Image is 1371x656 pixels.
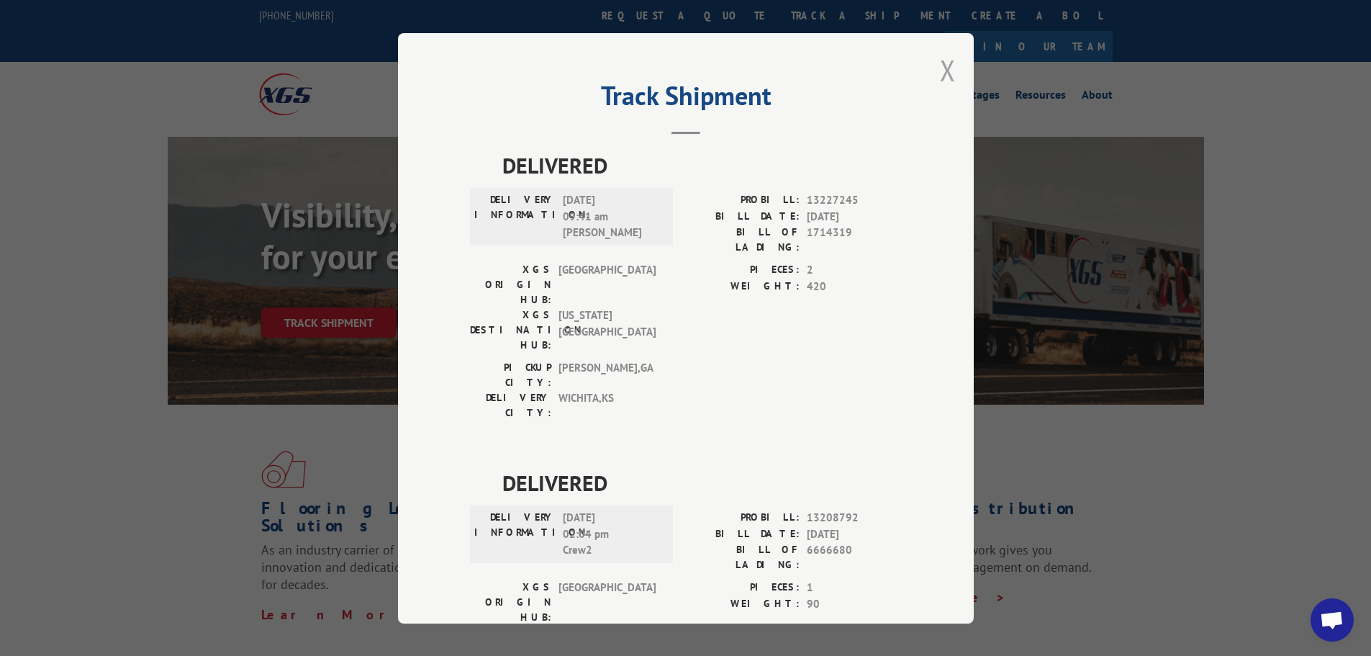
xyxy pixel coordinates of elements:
label: XGS ORIGIN HUB: [470,580,551,625]
span: 13227245 [807,192,902,209]
label: BILL OF LADING: [686,542,800,572]
span: 13208792 [807,510,902,526]
label: BILL DATE: [686,526,800,542]
label: XGS ORIGIN HUB: [470,262,551,307]
label: BILL OF LADING: [686,225,800,255]
span: [DATE] 02:04 pm Crew2 [563,510,660,559]
h2: Track Shipment [470,86,902,113]
label: DELIVERY INFORMATION: [474,192,556,241]
span: 2 [807,262,902,279]
button: Close modal [940,51,956,89]
span: DELIVERED [502,149,902,181]
span: [DATE] [807,208,902,225]
span: [US_STATE][GEOGRAPHIC_DATA] [558,307,656,353]
span: 1 [807,580,902,596]
label: PIECES: [686,580,800,596]
div: Open chat [1311,598,1354,642]
span: 420 [807,278,902,295]
span: 90 [807,596,902,612]
label: PICKUP CITY: [470,360,551,390]
span: 6666680 [807,542,902,572]
span: [DATE] 09:41 am [PERSON_NAME] [563,192,660,241]
label: PROBILL: [686,192,800,209]
label: WEIGHT: [686,278,800,295]
label: WEIGHT: [686,596,800,612]
span: [PERSON_NAME] , GA [558,360,656,390]
label: DELIVERY INFORMATION: [474,510,556,559]
span: 1714319 [807,225,902,255]
label: XGS DESTINATION HUB: [470,307,551,353]
label: BILL DATE: [686,208,800,225]
label: PROBILL: [686,510,800,526]
span: WICHITA , KS [558,390,656,421]
span: [DATE] [807,526,902,542]
span: DELIVERED [502,467,902,499]
span: [GEOGRAPHIC_DATA] [558,262,656,307]
label: DELIVERY CITY: [470,390,551,421]
span: [GEOGRAPHIC_DATA] [558,580,656,625]
label: PIECES: [686,262,800,279]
